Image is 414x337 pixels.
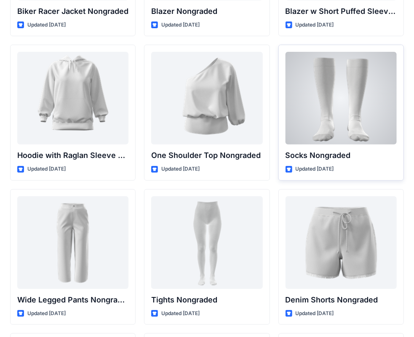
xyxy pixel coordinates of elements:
[17,150,128,161] p: Hoodie with Raglan Sleeve Nongraded
[17,196,128,289] a: Wide Legged Pants Nongraded
[286,196,397,289] a: Denim Shorts Nongraded
[161,165,200,174] p: Updated [DATE]
[151,294,262,306] p: Tights Nongraded
[286,294,397,306] p: Denim Shorts Nongraded
[151,5,262,17] p: Blazer Nongraded
[296,309,334,318] p: Updated [DATE]
[151,196,262,289] a: Tights Nongraded
[151,150,262,161] p: One Shoulder Top Nongraded
[27,165,66,174] p: Updated [DATE]
[17,52,128,144] a: Hoodie with Raglan Sleeve Nongraded
[27,21,66,29] p: Updated [DATE]
[151,52,262,144] a: One Shoulder Top Nongraded
[27,309,66,318] p: Updated [DATE]
[296,165,334,174] p: Updated [DATE]
[17,5,128,17] p: Biker Racer Jacket Nongraded
[296,21,334,29] p: Updated [DATE]
[161,21,200,29] p: Updated [DATE]
[17,294,128,306] p: Wide Legged Pants Nongraded
[161,309,200,318] p: Updated [DATE]
[286,5,397,17] p: Blazer w Short Puffed Sleeves Nongraded
[286,52,397,144] a: Socks Nongraded
[286,150,397,161] p: Socks Nongraded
